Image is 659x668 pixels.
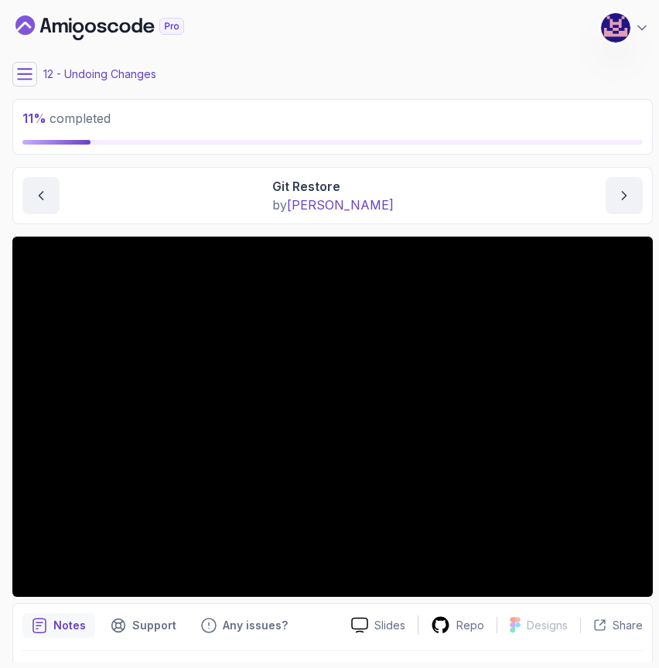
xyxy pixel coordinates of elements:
a: Repo [418,615,497,635]
p: Notes [53,618,86,633]
p: 12 - Undoing Changes [43,66,156,82]
button: Share [580,618,643,633]
iframe: 1 - git restore [12,237,653,597]
button: next content [606,177,643,214]
button: Feedback button [192,613,297,638]
p: Support [132,618,176,633]
p: Slides [374,618,405,633]
p: Share [613,618,643,633]
button: notes button [22,613,95,638]
a: Dashboard [15,15,220,40]
button: Support button [101,613,186,638]
p: Designs [527,618,568,633]
span: 11 % [22,111,46,126]
button: user profile image [600,12,650,43]
button: previous content [22,177,60,214]
span: [PERSON_NAME] [287,197,394,213]
p: Git Restore [272,177,394,196]
p: Repo [456,618,484,633]
img: user profile image [601,13,630,43]
a: Slides [339,617,418,633]
p: Any issues? [223,618,288,633]
p: by [272,196,394,214]
span: completed [22,111,111,126]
